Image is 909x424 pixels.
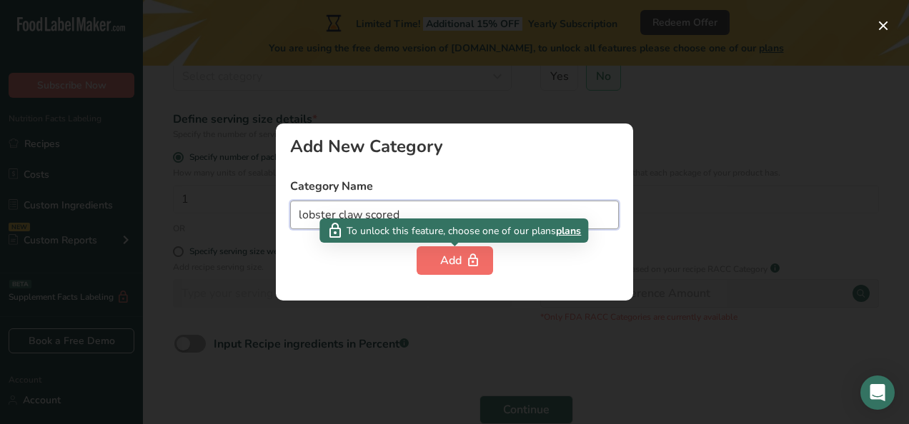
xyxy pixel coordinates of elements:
span: To unlock this feature, choose one of our plans [347,223,556,238]
div: Add [440,252,470,269]
div: Open Intercom Messenger [860,375,895,410]
span: plans [556,223,581,238]
div: Add New Category [290,138,619,155]
input: Type your category name here [290,201,619,229]
button: Add [417,246,493,275]
label: Category Name [290,178,619,195]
